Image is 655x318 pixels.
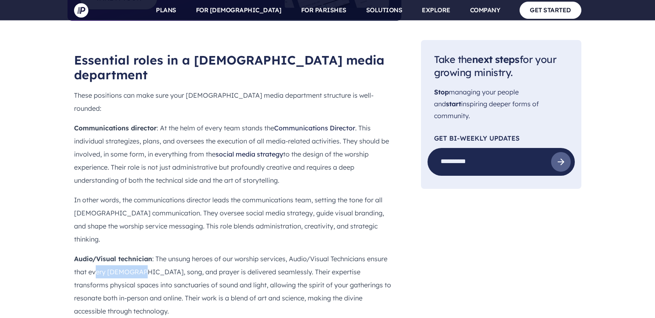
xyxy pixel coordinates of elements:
[446,100,461,108] span: start
[434,88,449,96] span: Stop
[434,87,568,122] p: managing your people and inspiring deeper forms of community.
[74,53,395,82] h2: Essential roles in a [DEMOGRAPHIC_DATA] media department
[74,121,395,187] p: : At the helm of every team stands the . This individual strategizes, plans, and oversees the exe...
[274,124,355,132] a: Communications Director
[216,150,283,158] a: social media strategy
[472,53,520,65] span: next steps
[74,89,395,115] p: These positions can make sure your [DEMOGRAPHIC_DATA] media department structure is well-rounded:
[74,193,395,246] p: In other words, the communications director leads the communications team, setting the tone for a...
[74,124,157,132] strong: Communications director
[434,53,556,79] span: Take the for your growing ministry.
[74,255,152,263] strong: Audio/Visual technician
[74,252,395,318] p: : The unsung heroes of our worship services, Audio/Visual Technicians ensure that every [DEMOGRAP...
[520,2,581,18] a: GET STARTED
[434,135,568,141] p: Get Bi-Weekly Updates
